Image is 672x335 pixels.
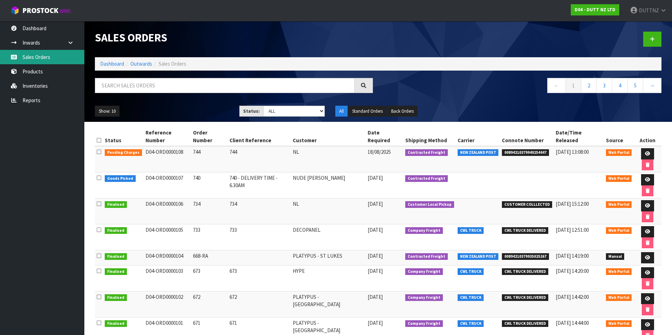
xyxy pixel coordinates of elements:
td: 740 [191,172,228,198]
span: CWL TRUCK DELIVERED [502,320,548,327]
td: PLATYPUS - [GEOGRAPHIC_DATA] [291,291,366,317]
span: Customer Local Pickup [405,201,454,208]
th: Carrier [456,127,500,146]
span: Finalised [105,201,127,208]
td: 672 [228,291,291,317]
a: 4 [612,78,628,93]
input: Search sales orders [95,78,355,93]
span: [DATE] 15:12:00 [556,201,589,207]
span: 18/08/2025 [368,149,391,155]
span: [DATE] 14:20:00 [556,268,589,274]
img: cube-alt.png [11,6,19,15]
td: NUDE [PERSON_NAME] [291,172,366,198]
td: 734 [228,198,291,224]
span: Web Portal [606,268,632,275]
td: D04-ORD0000104 [144,250,192,265]
span: Company Freight [405,268,443,275]
a: ← [547,78,566,93]
td: 673 [191,265,228,291]
td: D04-ORD0000102 [144,291,192,317]
td: 744 [228,146,291,172]
span: [DATE] [368,252,383,259]
th: Order Number [191,127,228,146]
nav: Page navigation [383,78,661,95]
span: [DATE] 14:42:00 [556,294,589,300]
span: CWL TRUCK [458,320,484,327]
span: [DATE] 14:44:00 [556,320,589,326]
td: D04-ORD0000105 [144,224,192,250]
td: D04-ORD0000107 [144,172,192,198]
a: 3 [596,78,612,93]
span: Web Portal [606,175,632,182]
span: CWL TRUCK DELIVERED [502,294,548,301]
a: Outwards [130,60,152,67]
span: Finalised [105,268,127,275]
a: 1 [566,78,581,93]
a: 2 [581,78,597,93]
span: Web Portal [606,227,632,234]
th: Status [103,127,144,146]
span: Web Portal [606,320,632,327]
td: 673 [228,265,291,291]
span: Company Freight [405,320,443,327]
span: 00894210379940254447 [502,149,549,156]
span: Web Portal [606,294,632,301]
span: [DATE] [368,175,383,181]
span: Web Portal [606,201,632,208]
strong: D04 - DUTT NZ LTD [575,7,615,13]
span: [DATE] [368,268,383,274]
span: Web Portal [606,149,632,156]
td: D04-ORD0000108 [144,146,192,172]
small: WMS [60,8,71,14]
span: Company Freight [405,294,443,301]
span: Contracted Freight [405,253,448,260]
td: D04-ORD0000106 [144,198,192,224]
span: Goods Picked [105,175,136,182]
span: CWL TRUCK DELIVERED [502,227,548,234]
span: [DATE] 14:19:00 [556,252,589,259]
span: Finalised [105,227,127,234]
th: Shipping Method [403,127,456,146]
span: Pending Charges [105,149,142,156]
th: Source [604,127,634,146]
th: Reference Number [144,127,192,146]
span: NEW ZEALAND POST [458,253,499,260]
span: Company Freight [405,227,443,234]
td: 734 [191,198,228,224]
span: [DATE] [368,226,383,233]
th: Date/Time Released [554,127,604,146]
span: 00894210379935025267 [502,253,549,260]
span: Contracted Freight [405,175,448,182]
span: DUTTNZ [639,7,659,14]
td: PLATYPUS - ST LUKES [291,250,366,265]
strong: Status: [243,108,260,114]
button: Standard Orders [348,106,387,117]
a: Dashboard [100,60,124,67]
th: Date Required [366,127,403,146]
td: NL [291,198,366,224]
th: Action [633,127,661,146]
span: CWL TRUCK [458,294,484,301]
span: [DATE] [368,320,383,326]
span: [DATE] 12:51:00 [556,226,589,233]
span: CWL TRUCK DELIVERED [502,268,548,275]
a: 5 [627,78,643,93]
td: D04-ORD0000103 [144,265,192,291]
button: All [335,106,348,117]
span: Contracted Freight [405,149,448,156]
td: 740 - DELIVERY TIME - 6.30AM [228,172,291,198]
td: 668-RA [191,250,228,265]
td: DECOPANEL [291,224,366,250]
span: Finalised [105,294,127,301]
span: [DATE] 13:08:00 [556,149,589,155]
span: [DATE] [368,294,383,300]
span: Manual [606,253,625,260]
span: Finalised [105,320,127,327]
span: Finalised [105,253,127,260]
th: Customer [291,127,366,146]
span: CWL TRUCK [458,227,484,234]
th: Client Reference [228,127,291,146]
span: Sales Orders [159,60,186,67]
td: NL [291,146,366,172]
span: [DATE] [368,201,383,207]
